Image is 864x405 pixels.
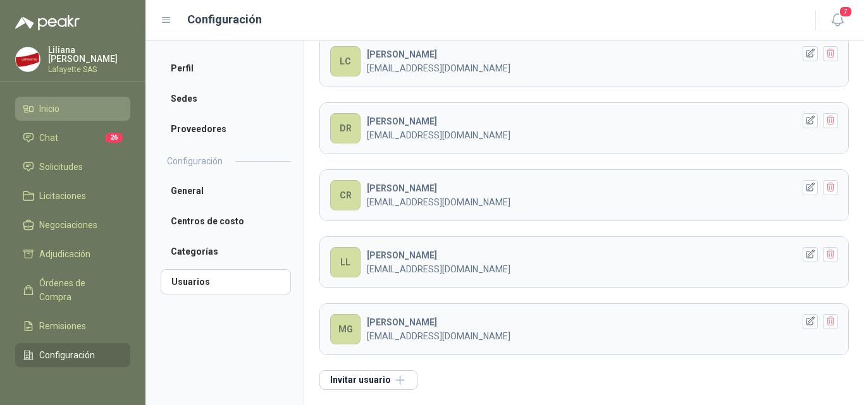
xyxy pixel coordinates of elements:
[48,66,130,73] p: Lafayette SAS
[15,242,130,266] a: Adjudicación
[161,56,291,81] a: Perfil
[367,262,794,276] p: [EMAIL_ADDRESS][DOMAIN_NAME]
[15,97,130,121] a: Inicio
[187,11,262,28] h1: Configuración
[367,61,794,75] p: [EMAIL_ADDRESS][DOMAIN_NAME]
[330,113,361,143] div: DR
[161,269,291,294] a: Usuarios
[161,116,291,142] a: Proveedores
[16,47,40,71] img: Company Logo
[39,319,86,333] span: Remisiones
[15,184,130,208] a: Licitaciones
[15,126,130,150] a: Chat26
[161,86,291,111] a: Sedes
[367,128,794,142] p: [EMAIL_ADDRESS][DOMAIN_NAME]
[15,314,130,338] a: Remisiones
[161,239,291,264] a: Categorías
[39,218,97,232] span: Negociaciones
[48,45,130,63] p: Liliana [PERSON_NAME]
[826,9,849,32] button: 7
[39,276,118,304] span: Órdenes de Compra
[367,49,437,59] b: [PERSON_NAME]
[330,46,361,76] div: LC
[39,189,86,203] span: Licitaciones
[15,372,130,396] a: Manuales y ayuda
[39,102,59,116] span: Inicio
[330,314,361,344] div: MG
[367,195,794,209] p: [EMAIL_ADDRESS][DOMAIN_NAME]
[367,183,437,193] b: [PERSON_NAME]
[330,247,361,277] div: LL
[367,250,437,260] b: [PERSON_NAME]
[15,155,130,179] a: Solicitudes
[367,116,437,126] b: [PERSON_NAME]
[839,6,853,18] span: 7
[15,213,130,237] a: Negociaciones
[15,271,130,309] a: Órdenes de Compra
[367,317,437,327] b: [PERSON_NAME]
[39,131,58,145] span: Chat
[39,348,95,362] span: Configuración
[15,343,130,367] a: Configuración
[167,154,223,168] h2: Configuración
[319,370,417,390] button: Invitar usuario
[161,178,291,203] a: General
[367,329,794,343] p: [EMAIL_ADDRESS][DOMAIN_NAME]
[39,160,83,174] span: Solicitudes
[330,180,361,210] div: CR
[105,133,123,143] span: 26
[39,247,90,261] span: Adjudicación
[15,15,80,30] img: Logo peakr
[161,209,291,234] a: Centros de costo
